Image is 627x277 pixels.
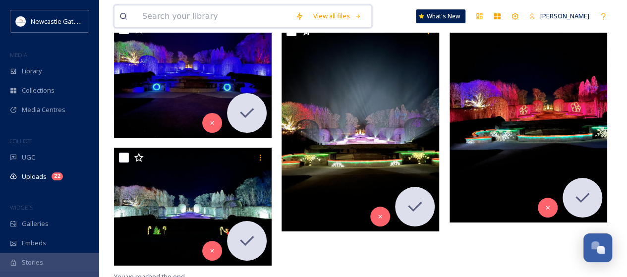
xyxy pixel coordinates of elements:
[10,204,33,211] span: WIDGETS
[137,5,290,27] input: Search your library
[22,238,46,248] span: Embeds
[114,19,272,138] img: ext_1732293516.394652_Shona.Hendrick@ngi.org.uk-IMG_4831.jpeg
[10,51,27,58] span: MEDIA
[282,21,439,231] img: ext_1732293514.71033_Shona.Hendrick@ngi.org.uk-IMG_4835.jpeg
[22,219,49,228] span: Galleries
[114,148,272,266] img: ext_1732293483.886266_Shona.Hendrick@ngi.org.uk-IMG_4833.jpeg
[22,66,42,76] span: Library
[583,233,612,262] button: Open Chat
[540,11,589,20] span: [PERSON_NAME]
[416,9,465,23] a: What's New
[22,153,35,162] span: UGC
[22,105,65,114] span: Media Centres
[16,16,26,26] img: DqD9wEUd_400x400.jpg
[10,137,31,145] span: COLLECT
[52,172,63,180] div: 22
[31,16,122,26] span: Newcastle Gateshead Initiative
[524,6,594,26] a: [PERSON_NAME]
[22,258,43,267] span: Stories
[308,6,366,26] a: View all files
[22,86,55,95] span: Collections
[22,172,47,181] span: Uploads
[450,12,607,222] img: ext_1732293504.040159_Shona.Hendrick@ngi.org.uk-IMG_4834.jpeg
